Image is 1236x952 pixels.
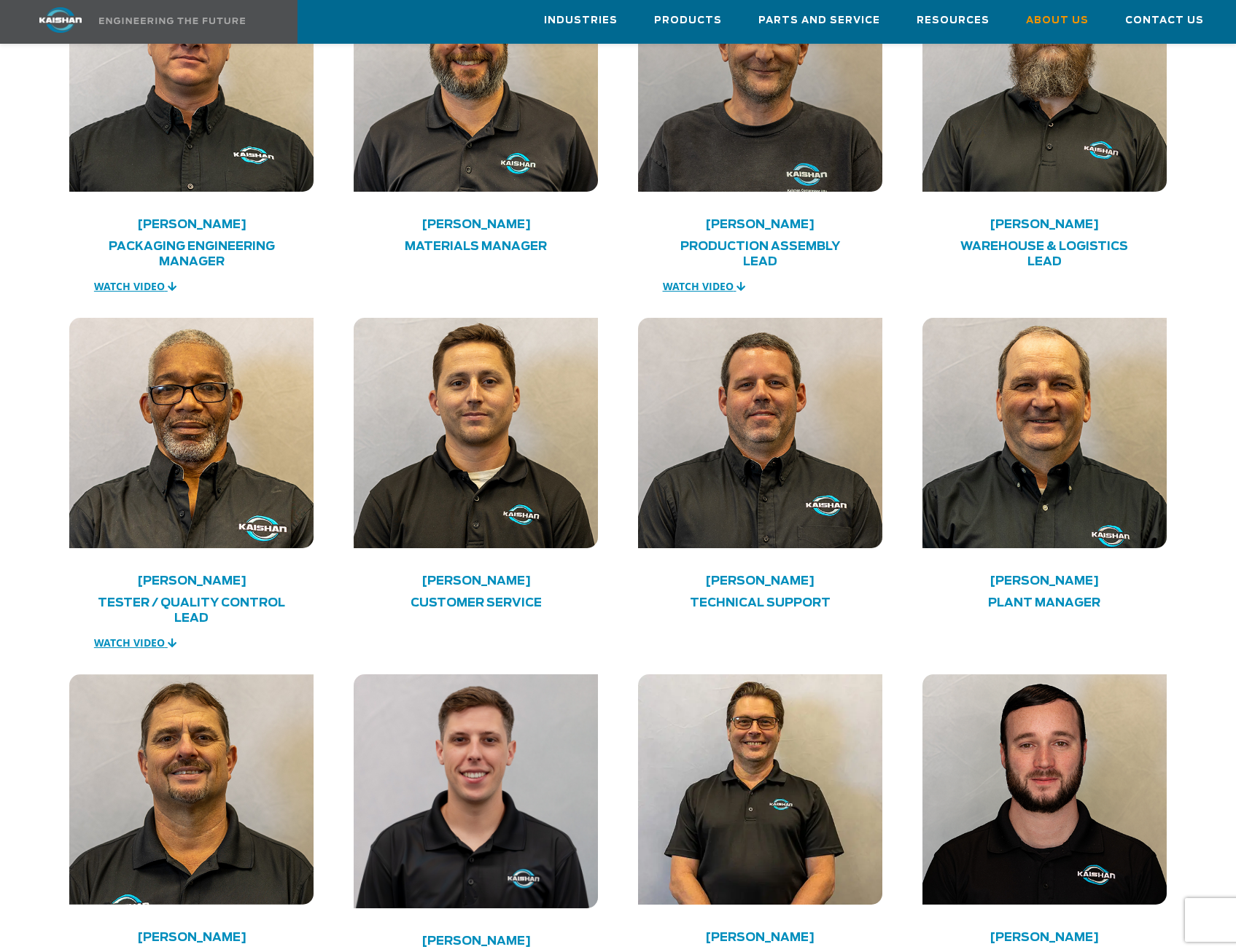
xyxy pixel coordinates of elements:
[69,674,314,905] img: kaishan employee
[947,934,1142,941] h4: [PERSON_NAME]
[94,934,289,941] h4: [PERSON_NAME]
[758,1,880,40] a: Parts and Service
[922,674,1167,905] img: kaishan employee
[917,1,990,40] a: Resources
[638,318,882,548] img: kaishan employee
[378,596,574,611] h4: Customer Service
[663,239,858,270] h4: Production Assembly Lead
[378,937,574,945] h4: [PERSON_NAME]
[947,596,1142,611] h4: Plant Manager
[94,279,176,293] a: WATCH VIDEO
[947,221,1142,228] h4: [PERSON_NAME]
[354,674,598,908] img: kaishan employee
[663,279,745,293] a: WATCH VIDEO
[758,12,880,29] span: Parts and Service
[922,318,1167,548] img: kaishan employee
[6,7,115,33] img: kaishan logo
[94,239,289,270] h4: Packaging Engineering Manager
[663,934,858,941] h4: [PERSON_NAME]
[378,221,574,228] h4: [PERSON_NAME]
[654,12,722,29] span: Products
[544,1,618,40] a: Industries
[663,577,858,585] h4: [PERSON_NAME]
[947,239,1142,270] h4: Warehouse & Logistics Lead
[99,17,245,24] img: Engineering the future
[378,577,574,585] h4: [PERSON_NAME]
[1125,1,1204,40] a: Contact Us
[663,279,734,293] span: WATCH VIDEO
[544,12,618,29] span: Industries
[94,636,176,649] a: WATCH VIDEO
[94,577,289,585] h4: [PERSON_NAME]
[654,1,722,40] a: Products
[663,596,858,611] h4: Technical Support
[94,596,289,626] h4: Tester / Quality Control Lead
[947,577,1142,585] h4: [PERSON_NAME]
[94,279,165,293] span: WATCH VIDEO
[663,221,858,228] h4: [PERSON_NAME]
[94,221,289,228] h4: [PERSON_NAME]
[1026,1,1089,40] a: About Us
[94,636,165,649] span: WATCH VIDEO
[378,239,574,254] h4: Materials Manager
[1026,12,1089,29] span: About Us
[1125,12,1204,29] span: Contact Us
[917,12,990,29] span: Resources
[638,674,882,905] img: About Us
[69,318,314,548] img: kaishan employee
[354,318,598,548] img: kaishan employee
